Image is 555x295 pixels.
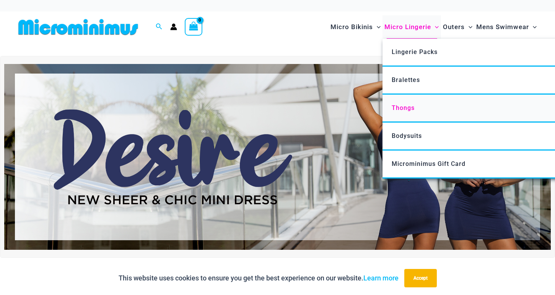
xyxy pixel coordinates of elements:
span: Micro Lingerie [384,17,431,37]
span: Bodysuits [392,132,422,139]
span: Menu Toggle [529,17,537,37]
span: Micro Bikinis [330,17,373,37]
a: View Shopping Cart, empty [185,18,202,36]
span: Mens Swimwear [476,17,529,37]
a: Micro BikinisMenu ToggleMenu Toggle [329,15,382,39]
span: Bralettes [392,76,420,84]
a: Micro LingerieMenu ToggleMenu Toggle [382,15,441,39]
img: Desire me Navy Dress [4,64,551,250]
p: This website uses cookies to ensure you get the best experience on our website. [119,272,399,284]
span: Microminimus Gift Card [392,160,465,167]
button: Accept [404,269,437,287]
span: Lingerie Packs [392,48,438,56]
nav: Site Navigation [327,14,540,40]
a: Learn more [363,274,399,282]
span: Thongs [392,104,415,111]
a: Mens SwimwearMenu ToggleMenu Toggle [474,15,539,39]
a: Account icon link [170,23,177,30]
span: Menu Toggle [465,17,472,37]
a: Search icon link [156,22,163,32]
img: MM SHOP LOGO FLAT [15,18,141,36]
span: Menu Toggle [431,17,439,37]
a: OutersMenu ToggleMenu Toggle [441,15,474,39]
span: Outers [443,17,465,37]
span: Menu Toggle [373,17,381,37]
